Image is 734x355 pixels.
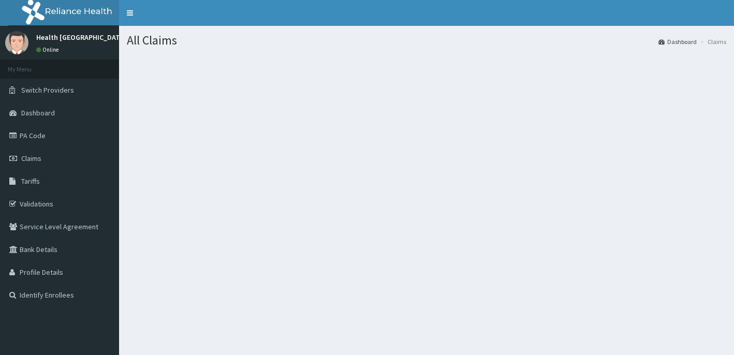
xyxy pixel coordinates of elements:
[698,37,726,46] li: Claims
[658,37,697,46] a: Dashboard
[127,34,726,47] h1: All Claims
[21,85,74,95] span: Switch Providers
[21,176,40,186] span: Tariffs
[36,46,61,53] a: Online
[5,31,28,54] img: User Image
[21,108,55,117] span: Dashboard
[36,34,126,41] p: Health [GEOGRAPHIC_DATA]
[21,154,41,163] span: Claims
